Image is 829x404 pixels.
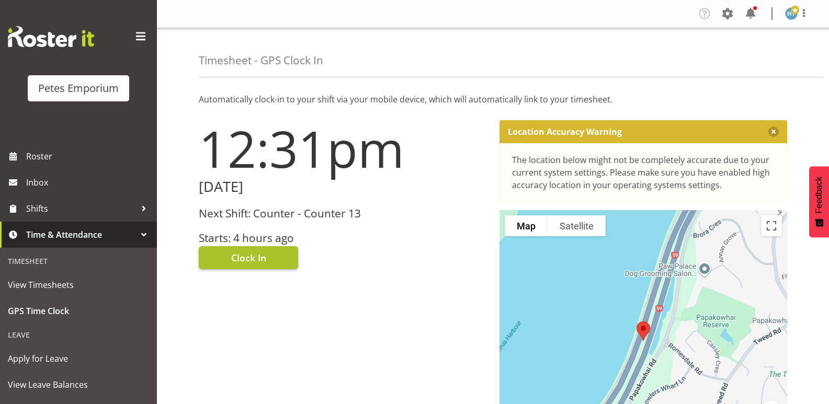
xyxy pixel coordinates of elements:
span: GPS Time Clock [8,303,149,319]
button: Close message [768,126,779,137]
a: View Timesheets [3,272,154,298]
h4: Timesheet - GPS Clock In [199,54,323,66]
h3: Next Shift: Counter - Counter 13 [199,207,487,220]
span: Shifts [26,201,136,216]
button: Show satellite imagery [548,215,606,236]
h3: Starts: 4 hours ago [199,232,487,244]
button: Clock In [199,246,298,269]
span: Inbox [26,175,152,190]
p: Automatically clock-in to your shift via your mobile device, which will automatically link to you... [199,93,787,106]
p: Location Accuracy Warning [508,126,622,137]
img: helena-tomlin701.jpg [785,7,798,20]
h2: [DATE] [199,179,487,195]
div: The location below might not be completely accurate due to your current system settings. Please m... [512,154,775,191]
img: Rosterit website logo [8,26,94,47]
span: View Timesheets [8,277,149,293]
span: Apply for Leave [8,351,149,366]
button: Toggle fullscreen view [761,215,782,236]
button: Show street map [505,215,548,236]
span: View Leave Balances [8,377,149,393]
a: Apply for Leave [3,345,154,372]
span: Clock In [231,251,266,264]
div: Leave [3,324,154,345]
div: Petes Emporium [38,80,119,96]
span: Roster [26,148,152,164]
a: GPS Time Clock [3,298,154,324]
span: Time & Attendance [26,227,136,243]
button: Feedback - Show survey [809,166,829,237]
span: Feedback [814,177,824,213]
h1: 12:31pm [199,120,487,177]
div: Timesheet [3,250,154,272]
a: View Leave Balances [3,372,154,398]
